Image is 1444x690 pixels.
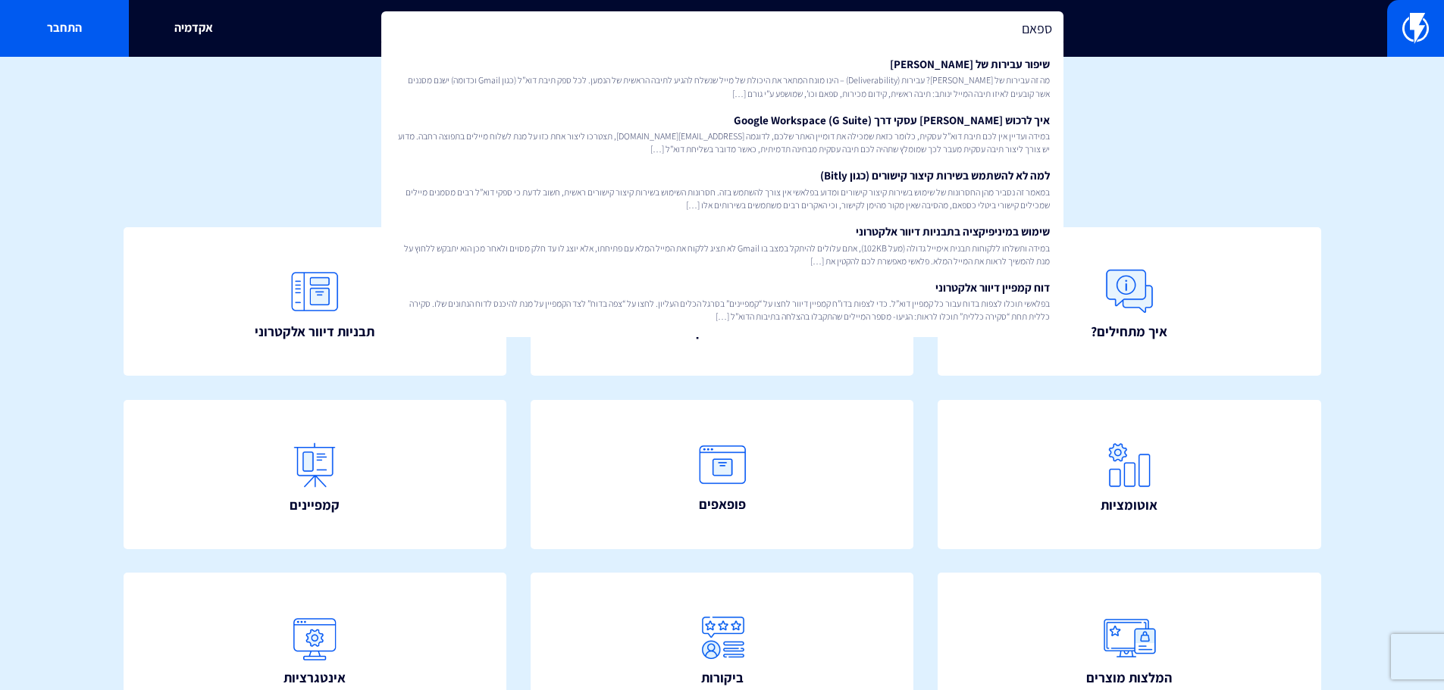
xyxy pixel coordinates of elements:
span: פופאפים [699,495,746,514]
a: דוח קמפיין דיוור אלקטרוניבפלאשי תוכלו לצפות בדוח עבור כל קמפיין דוא”ל. כדי לצפות בדו”ח קמפיין דיו... [389,273,1056,329]
span: המלצות מוצרים [1086,668,1172,688]
a: איך לרכוש [PERSON_NAME] עסקי דרך ‏Google Workspace (G Suite)במידה ועדיין אין לכם תיבת דוא”ל עסקית... [389,106,1056,162]
a: קמפיינים [124,400,507,549]
a: איך מתחילים? [938,227,1321,376]
span: בפלאשי תוכלו לצפות בדוח עבור כל קמפיין דוא”ל. כדי לצפות בדו”ח קמפיין דיוור לחצו על “קמפיינים” בסר... [395,297,1050,323]
input: חיפוש מהיר... [381,11,1063,46]
a: אוטומציות [938,400,1321,549]
span: תבניות דיוור אלקטרוני [255,322,374,342]
span: במידה ותשלחו ללקוחות תבנית אימייל גדולה (מעל 102KB), אתם עלולים להיתקל במצב בו Gmail לא תציג ללקו... [395,242,1050,267]
span: איך מתחילים? [1091,322,1167,342]
a: תבניות דיוור אלקטרוני [124,227,507,376]
a: שיפור עבירות של [PERSON_NAME]מה זה עבירות של [PERSON_NAME]? עבירות (Deliverability) – הינו מונח ה... [389,50,1056,106]
a: שימוש במיניפיקציה בתבניות דיוור אלקטרוניבמידה ותשלחו ללקוחות תבנית אימייל גדולה (מעל 102KB), אתם ... [389,217,1056,273]
span: במאמר זה נסביר מהן החסרונות של שימוש בשירות קיצור קישורים ומדוע בפלאשי אין צורך להשתמש בזה. חסרונ... [395,186,1050,211]
span: במידה ועדיין אין לכם תיבת דוא”ל עסקית, כלומר כזאת שמכילה את דומיין האתר שלכם, לדוגמה [EMAIL_ADDRE... [395,130,1050,155]
span: קמפיינים [290,495,340,515]
span: מה זה עבירות של [PERSON_NAME]? עבירות (Deliverability) – הינו מונח המתאר את היכולת של מייל שנשלח ... [395,73,1050,99]
h1: איך אפשר לעזור? [23,80,1421,110]
span: אוטומציות [1101,495,1157,515]
span: ביקורות [701,668,744,688]
span: אינטגרציות [283,668,346,688]
a: פופאפים [531,400,914,549]
a: למה לא להשתמש בשירות קיצור קישורים (כגון Bitly)במאמר זה נסביר מהן החסרונות של שימוש בשירות קיצור ... [389,161,1056,217]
